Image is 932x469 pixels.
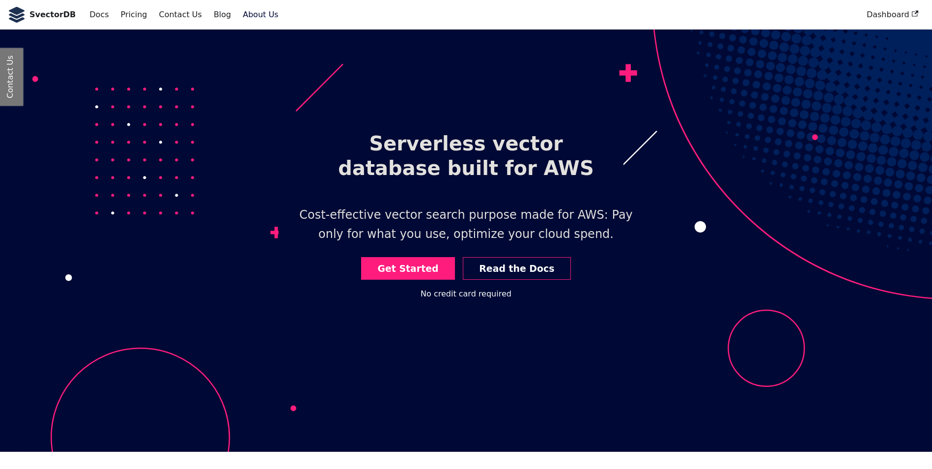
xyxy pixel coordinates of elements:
[361,257,455,280] a: Get Started
[8,7,76,23] a: SvectorDB LogoSvectorDB
[84,6,114,23] a: Docs
[279,198,653,252] p: Cost-effective vector search purpose made for AWS: Pay only for what you use, optimize your cloud...
[8,7,26,23] img: SvectorDB Logo
[237,6,284,23] a: About Us
[115,6,153,23] a: Pricing
[208,6,237,23] a: Blog
[29,8,76,21] b: SvectorDB
[153,6,207,23] a: Contact Us
[309,123,623,188] h1: Serverless vector database built for AWS
[421,288,511,300] div: No credit card required
[463,257,571,280] a: Read the Docs
[861,6,924,23] a: Dashboard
